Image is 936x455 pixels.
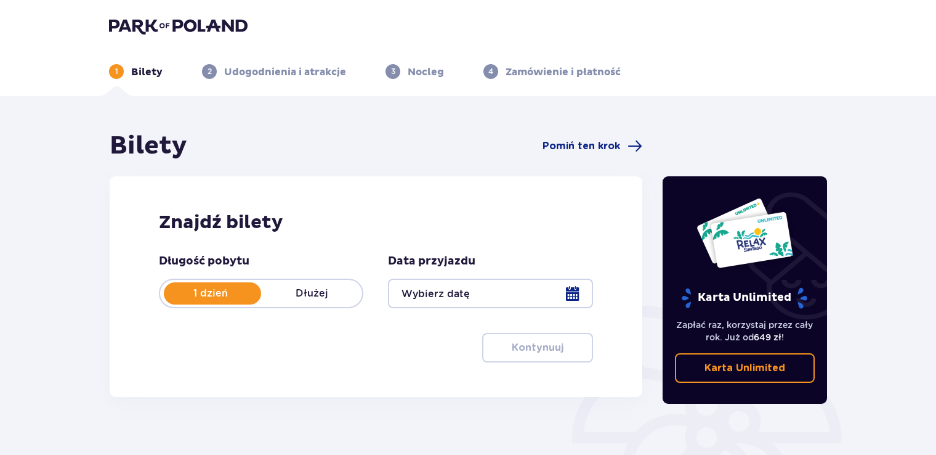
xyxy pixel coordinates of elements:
p: Kontynuuj [512,341,563,355]
p: Zamówienie i płatność [506,65,621,79]
h1: Bilety [110,131,187,162]
p: 2 [208,66,212,77]
p: Karta Unlimited [680,287,809,309]
a: Karta Unlimited [675,353,815,383]
span: Pomiń ten krok [543,139,620,153]
p: Dłużej [261,287,362,300]
p: Udogodnienia i atrakcje [224,65,346,79]
p: Karta Unlimited [704,361,785,375]
p: 3 [391,66,395,77]
span: 649 zł [754,332,781,342]
p: Długość pobytu [159,254,249,269]
a: Pomiń ten krok [543,139,642,154]
p: Zapłać raz, korzystaj przez cały rok. Już od ! [675,319,815,343]
p: Nocleg [408,65,444,79]
p: Bilety [131,65,163,79]
p: 1 dzień [160,287,261,300]
h2: Znajdź bilety [159,211,593,234]
button: Kontynuuj [482,333,593,363]
p: 4 [488,66,493,77]
p: Data przyjazdu [388,254,475,269]
img: Park of Poland logo [109,17,248,35]
p: 1 [115,66,118,77]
